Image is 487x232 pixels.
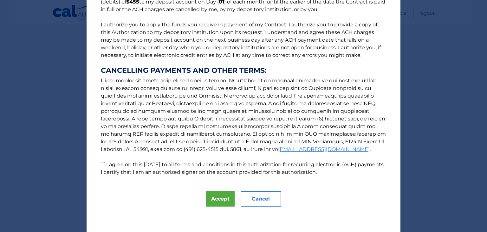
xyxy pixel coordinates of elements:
[278,146,370,152] a: [EMAIL_ADDRESS][DOMAIN_NAME]
[206,191,235,207] button: Accept
[101,67,386,74] strong: CANCELLING PAYMENTS AND OTHER TERMS:
[101,161,385,175] label: I agree on this [DATE] to all terms and conditions in this authorization for recurring electronic...
[241,191,281,207] button: Cancel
